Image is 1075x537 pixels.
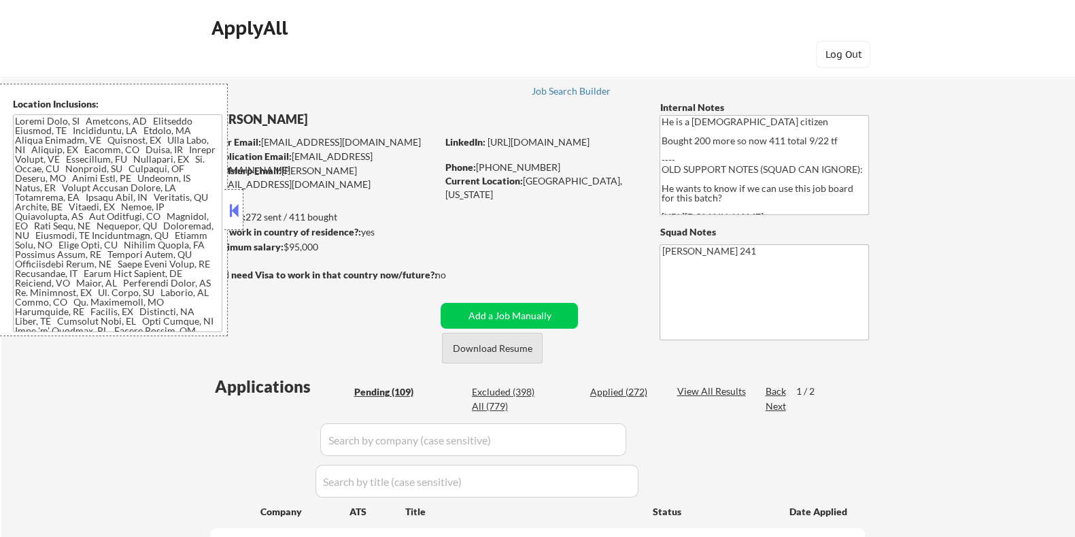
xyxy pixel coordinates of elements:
div: Back [765,385,787,398]
button: Add a Job Manually [441,303,578,329]
div: Internal Notes [660,101,869,114]
div: ApplyAll [211,16,291,39]
div: 1 / 2 [796,385,827,398]
div: Squad Notes [660,225,869,239]
button: Log Out [816,41,870,68]
div: $95,000 [209,240,436,254]
a: Job Search Builder [532,86,611,99]
div: Excluded (398) [472,385,540,399]
strong: Mailslurp Email: [210,165,281,176]
div: Company [260,505,349,519]
strong: Phone: [445,161,475,173]
div: Next [765,400,787,413]
div: Location Inclusions: [13,97,222,111]
input: Search by title (case sensitive) [315,465,638,498]
div: Applications [214,378,349,395]
div: Pending (109) [354,385,422,399]
button: Download Resume [442,333,543,363]
div: [PHONE_NUMBER] [445,161,637,174]
div: Applied (272) [590,385,658,399]
strong: LinkedIn: [445,136,485,148]
div: [PERSON_NAME] [210,111,490,128]
div: View All Results [677,385,749,398]
div: ATS [349,505,405,519]
div: no [434,268,473,282]
strong: Can work in country of residence?: [209,226,360,238]
strong: Application Email: [211,150,291,162]
div: 272 sent / 411 bought [209,210,436,224]
input: Search by company (case sensitive) [320,423,626,456]
div: Status [652,499,769,523]
div: All (779) [472,400,540,413]
div: [EMAIL_ADDRESS][DOMAIN_NAME] [211,150,436,176]
div: [EMAIL_ADDRESS][DOMAIN_NAME] [211,135,436,149]
div: Job Search Builder [532,86,611,96]
div: Title [405,505,639,519]
strong: Minimum salary: [209,241,283,253]
strong: Current Location: [445,175,522,186]
div: [PERSON_NAME][EMAIL_ADDRESS][DOMAIN_NAME] [210,164,436,191]
a: [URL][DOMAIN_NAME] [487,136,589,148]
div: Date Applied [789,505,849,519]
div: [GEOGRAPHIC_DATA], [US_STATE] [445,174,637,201]
div: yes [209,225,432,239]
strong: Will need Visa to work in that country now/future?: [210,269,437,280]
